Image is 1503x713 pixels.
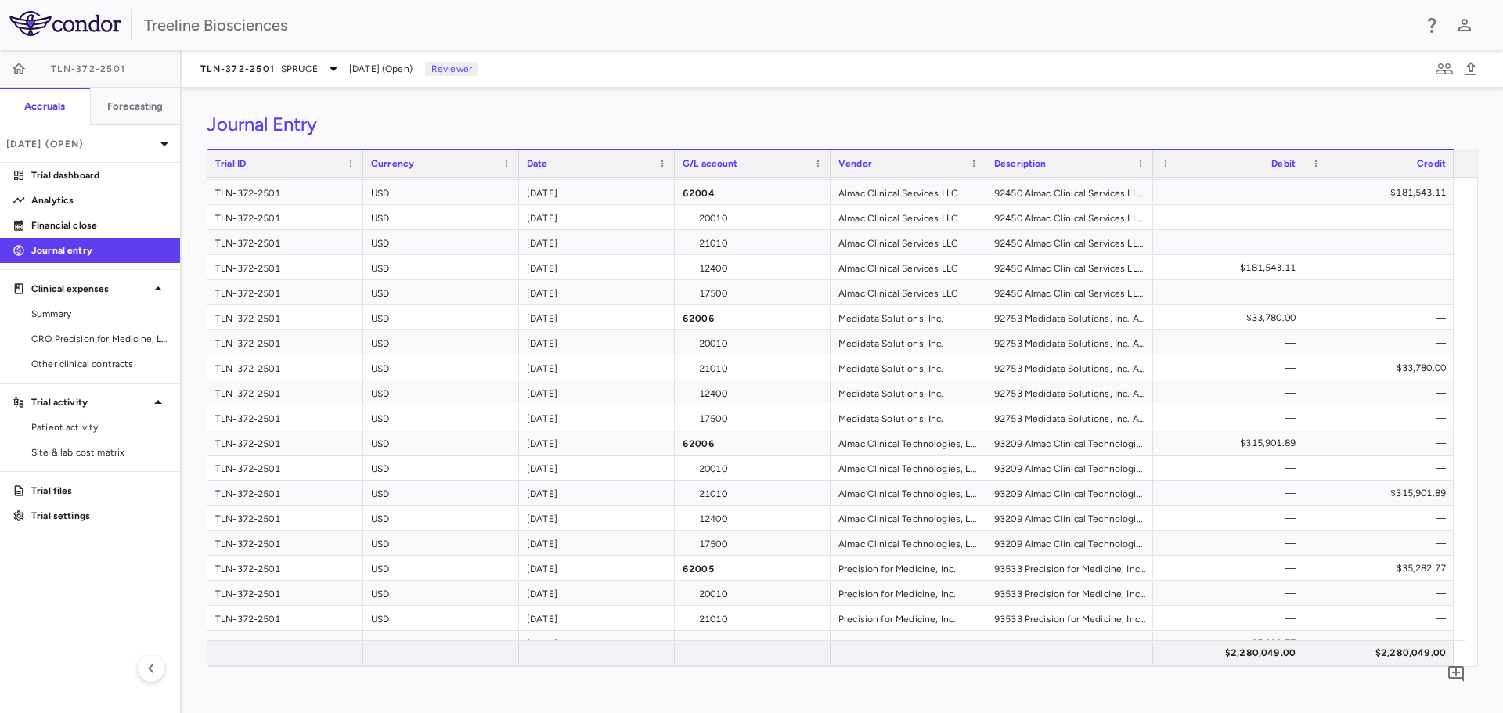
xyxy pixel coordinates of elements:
p: Journal entry [31,243,168,257]
div: $181,543.11 [1167,255,1296,280]
div: TLN-372-2501 [207,380,363,405]
div: $2,280,049.00 [1167,640,1296,665]
div: — [1317,581,1446,606]
div: [DATE] [519,205,675,229]
span: SPRUCE [281,62,318,76]
div: 92450 Almac Clinical Services LLC Accountability & Destruction, Data Services, Distribution Manag... [986,280,1153,304]
div: 93209 Almac Clinical Technologies, LLC Project Closeout, Project Management, Support and Maintena... [986,430,1153,455]
div: — [1167,405,1296,430]
div: TLN-372-2501 [207,230,363,254]
div: 92753 Medidata Solutions, Inc. Application Services Fees, Professional Services Fees [986,380,1153,405]
p: Trial activity [31,395,149,409]
div: TLN-372-2501 [207,305,363,329]
div: 93209 Almac Clinical Technologies, LLC Project Closeout, Project Management, Support and Maintena... [986,481,1153,505]
div: 92450 Almac Clinical Services LLC Accountability & Destruction, Data Services, Distribution Manag... [986,205,1153,229]
p: [DATE] (Open) [6,137,155,151]
div: 17500 [675,280,831,304]
div: — [1167,606,1296,631]
div: Medidata Solutions, Inc. [831,305,986,329]
div: — [1167,280,1296,305]
div: Medidata Solutions, Inc. [831,355,986,380]
div: Precision for Medicine, Inc. [831,631,986,655]
div: 92450 Almac Clinical Services LLC Accountability & Destruction, Data Services, Distribution Manag... [986,255,1153,279]
div: USD [363,631,519,655]
div: 62004 [675,180,831,204]
div: 93209 Almac Clinical Technologies, LLC Project Closeout, Project Management, Support and Maintena... [986,456,1153,480]
div: — [1317,280,1446,305]
div: 12400 [675,255,831,279]
div: — [1317,531,1446,556]
p: Trial files [31,484,168,498]
div: TLN-372-2501 [207,506,363,530]
span: Date [527,158,548,169]
div: [DATE] [519,230,675,254]
div: TLN-372-2501 [207,405,363,430]
div: TLN-372-2501 [207,606,363,630]
span: [DATE] (Open) [349,62,413,76]
div: [DATE] [519,280,675,304]
div: Almac Clinical Technologies, LLC [831,481,986,505]
div: TLN-372-2501 [207,205,363,229]
div: — [1167,330,1296,355]
div: — [1317,330,1446,355]
div: USD [363,180,519,204]
div: [DATE] [519,556,675,580]
div: — [1167,481,1296,506]
div: $315,901.89 [1167,430,1296,456]
div: USD [363,506,519,530]
div: 12400 [675,506,831,530]
p: Financial close [31,218,168,232]
div: TLN-372-2501 [207,531,363,555]
div: 93533 Precision for Medicine, Inc. Part A - Data Management and Reconciliation, Part A - Estimate... [986,556,1153,580]
div: USD [363,380,519,405]
div: TLN-372-2501 [207,556,363,580]
h6: Forecasting [107,99,164,113]
div: Almac Clinical Technologies, LLC [831,506,986,530]
div: 20010 [675,205,831,229]
div: — [1317,205,1446,230]
span: Debit [1271,158,1296,169]
div: Almac Clinical Technologies, LLC [831,456,986,480]
div: — [1167,230,1296,255]
div: USD [363,456,519,480]
div: 62006 [675,305,831,329]
div: USD [363,205,519,229]
div: — [1317,230,1446,255]
div: Precision for Medicine, Inc. [831,606,986,630]
div: [DATE] [519,456,675,480]
div: — [1317,405,1446,430]
img: logo-full-BYUhSk78.svg [9,11,121,36]
div: USD [363,405,519,430]
div: [DATE] [519,481,675,505]
div: Medidata Solutions, Inc. [831,330,986,355]
div: — [1167,355,1296,380]
div: 21010 [675,355,831,380]
div: — [1167,556,1296,581]
div: USD [363,255,519,279]
div: [DATE] [519,531,675,555]
span: Description [994,158,1047,169]
div: 92753 Medidata Solutions, Inc. Application Services Fees, Professional Services Fees [986,355,1153,380]
div: Almac Clinical Services LLC [831,205,986,229]
div: $33,780.00 [1167,305,1296,330]
div: USD [363,606,519,630]
div: USD [363,330,519,355]
div: 92753 Medidata Solutions, Inc. Application Services Fees, Professional Services Fees [986,330,1153,355]
p: Reviewer [425,62,478,76]
div: 93533 Precision for Medicine, Inc. Part A - Data Management and Reconciliation, Part A - Estimate... [986,606,1153,630]
div: TLN-372-2501 [207,456,363,480]
p: Analytics [31,193,168,207]
div: 92450 Almac Clinical Services LLC Accountability & Destruction, Data Services, Distribution Manag... [986,230,1153,254]
div: USD [363,280,519,304]
div: 17500 [675,531,831,555]
div: — [1167,531,1296,556]
div: 21010 [675,481,831,505]
div: $35,282.77 [1317,556,1446,581]
div: USD [363,581,519,605]
div: USD [363,355,519,380]
span: Trial ID [215,158,246,169]
p: Clinical expenses [31,282,149,296]
div: USD [363,305,519,329]
div: 21010 [675,230,831,254]
div: — [1317,380,1446,405]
